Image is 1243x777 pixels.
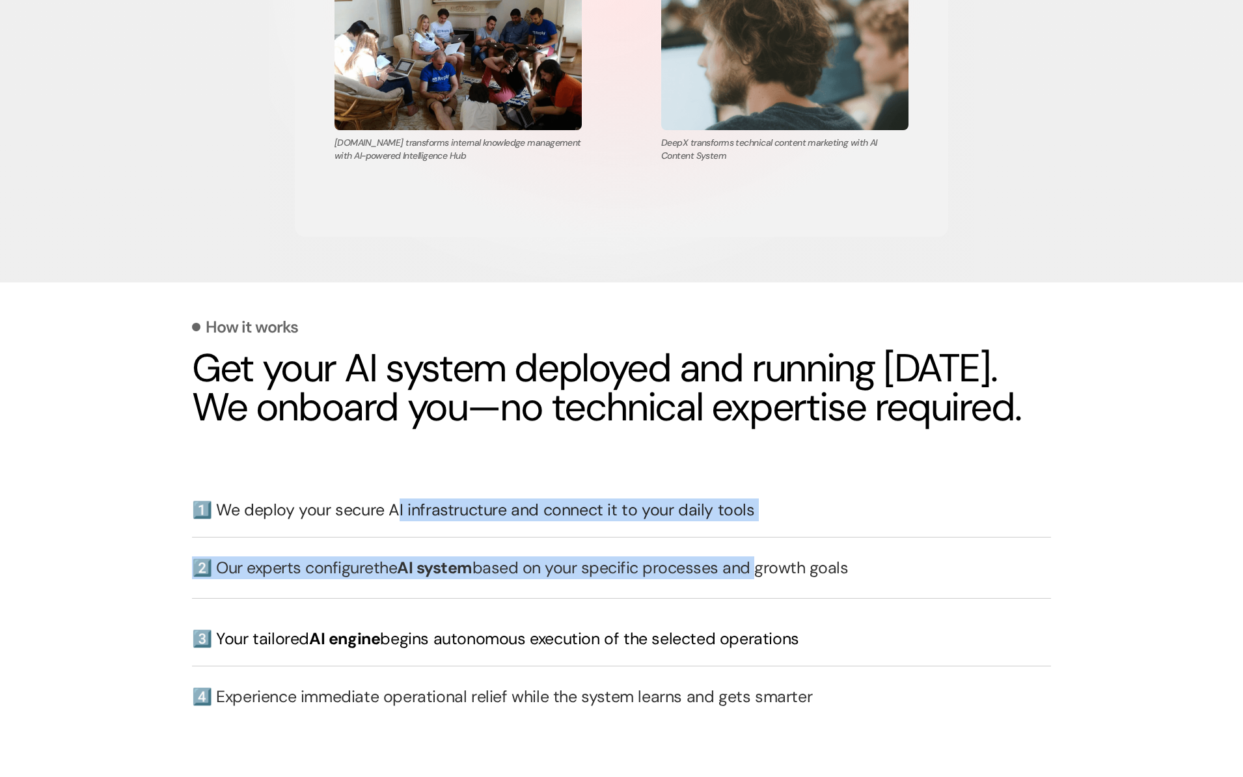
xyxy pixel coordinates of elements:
strong: the [374,557,398,579]
p: [DOMAIN_NAME] transforms internal knowledge management with AI-powered Intelligence Hub [335,137,582,162]
h3: 4️⃣ Experience immediate operational relief while the system learns and gets smarter [192,685,1051,708]
span: AI engine [309,628,380,649]
p: How it works [206,319,298,335]
h2: Get your AI system deployed and running [DATE]. We onboard you—no technical expertise required. [192,349,1051,427]
h3: 3️⃣ Your tailored begins autonomous execution of the selected operations [192,627,1051,650]
h3: 1️⃣ We deploy your secure AI infrastructure and connect it to your daily tools [192,498,1051,521]
strong: AI system [397,557,472,579]
p: DeepX transforms technical content marketing with AI Content System [661,137,908,162]
h3: 2️⃣ Our experts configure based on your specific processes and growth goals [192,556,1051,579]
